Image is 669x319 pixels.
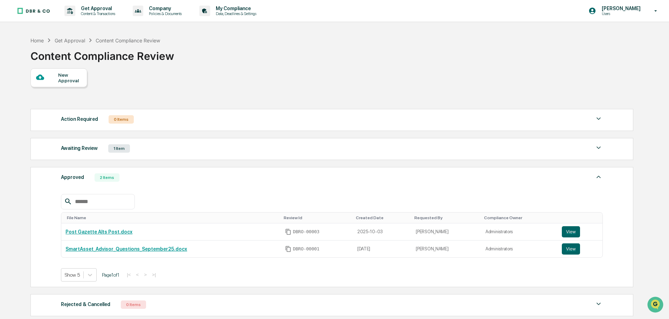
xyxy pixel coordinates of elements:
td: Administrators [481,223,558,241]
p: Users [596,11,644,16]
div: Rejected & Cancelled [61,300,110,309]
div: 0 Items [109,115,134,124]
a: View [562,243,598,255]
img: caret [594,173,603,181]
img: caret [594,300,603,308]
div: Toggle SortBy [67,215,278,220]
button: > [142,272,149,278]
img: caret [594,144,603,152]
iframe: Open customer support [647,296,665,315]
span: Attestations [58,88,87,95]
div: 🗄️ [51,89,56,95]
img: 1746055101610-c473b297-6a78-478c-a979-82029cc54cd1 [7,54,20,66]
span: DBRO-00001 [293,246,319,252]
div: 2 Items [95,173,119,182]
div: Awaiting Review [61,144,98,153]
span: Preclearance [14,88,45,95]
div: Content Compliance Review [96,37,160,43]
div: We're available if you need us! [24,61,89,66]
p: Content & Transactions [75,11,119,16]
button: |< [125,272,133,278]
div: 0 Items [121,300,146,309]
button: < [134,272,141,278]
td: [PERSON_NAME] [412,223,481,241]
span: DBRO-00003 [293,229,319,235]
p: My Compliance [210,6,260,11]
div: Toggle SortBy [414,215,478,220]
div: Toggle SortBy [563,215,600,220]
p: Get Approval [75,6,119,11]
span: Pylon [70,119,85,124]
span: Page 1 of 1 [102,272,119,278]
a: 🔎Data Lookup [4,99,47,111]
div: Start new chat [24,54,115,61]
span: Data Lookup [14,102,44,109]
span: Copy Id [285,246,291,252]
p: Policies & Documents [143,11,185,16]
a: Post Gazette Alts Post.docx [65,229,132,235]
div: 🔎 [7,102,13,108]
button: Start new chat [119,56,127,64]
a: 🗄️Attestations [48,85,90,98]
img: logo [17,7,50,14]
button: View [562,243,580,255]
p: Data, Deadlines & Settings [210,11,260,16]
div: Home [30,37,44,43]
span: Copy Id [285,229,291,235]
a: Powered byPylon [49,118,85,124]
a: SmartAsset_Advisor_Questions_September25.docx [65,246,187,252]
div: Get Approval [55,37,85,43]
img: caret [594,115,603,123]
a: View [562,226,598,237]
div: Content Compliance Review [30,44,174,62]
td: 2025-10-03 [353,223,412,241]
button: >| [150,272,158,278]
div: Toggle SortBy [484,215,555,220]
td: [PERSON_NAME] [412,241,481,257]
p: [PERSON_NAME] [596,6,644,11]
a: 🖐️Preclearance [4,85,48,98]
div: 1 Item [108,144,130,153]
td: Administrators [481,241,558,257]
p: How can we help? [7,15,127,26]
div: Toggle SortBy [284,215,350,220]
div: Action Required [61,115,98,124]
p: Company [143,6,185,11]
button: View [562,226,580,237]
div: Approved [61,173,84,182]
td: [DATE] [353,241,412,257]
div: New Approval [58,72,82,83]
div: Toggle SortBy [356,215,409,220]
div: 🖐️ [7,89,13,95]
